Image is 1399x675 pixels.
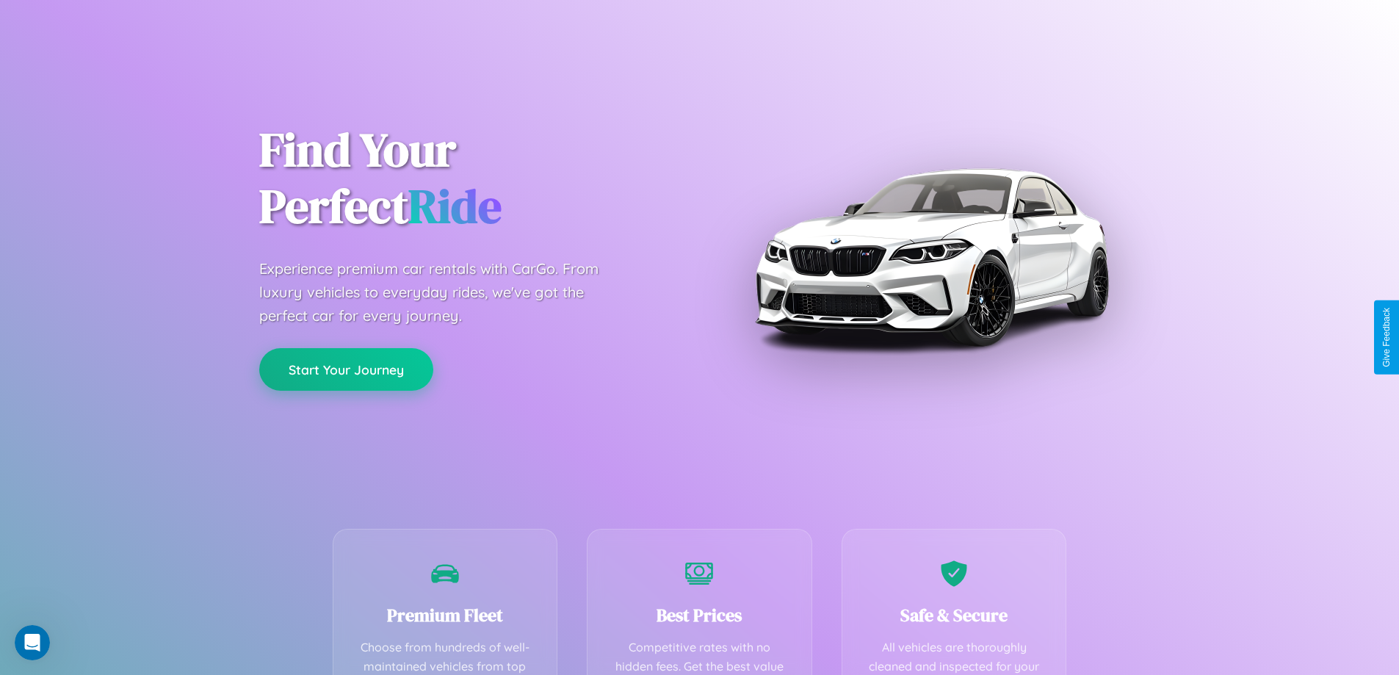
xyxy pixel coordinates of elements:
img: Premium BMW car rental vehicle [748,73,1115,441]
h3: Best Prices [610,603,789,627]
h3: Premium Fleet [355,603,535,627]
span: Ride [408,174,502,238]
button: Start Your Journey [259,348,433,391]
h1: Find Your Perfect [259,122,678,235]
div: Give Feedback [1381,308,1392,367]
h3: Safe & Secure [864,603,1044,627]
iframe: Intercom live chat [15,625,50,660]
p: Experience premium car rentals with CarGo. From luxury vehicles to everyday rides, we've got the ... [259,257,626,328]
